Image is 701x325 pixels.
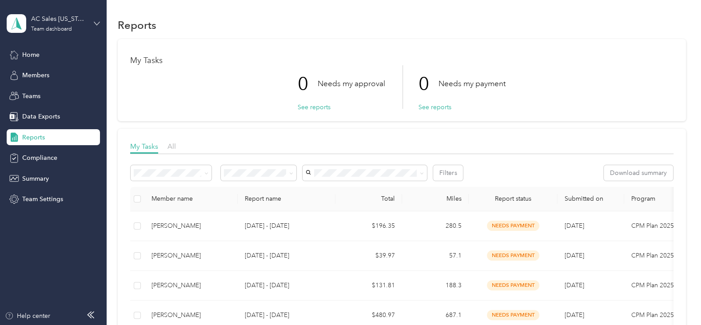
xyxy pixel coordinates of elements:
div: Member name [151,195,231,202]
button: Filters [433,165,463,181]
span: needs payment [487,221,539,231]
h1: Reports [118,20,156,30]
th: Report name [238,187,335,211]
td: 188.3 [402,271,469,301]
div: AC Sales [US_STATE][GEOGRAPHIC_DATA] US01-AC-D50011-CC13400 ([PERSON_NAME]) [31,14,87,24]
p: 0 [418,65,438,103]
button: Download summary [604,165,673,181]
td: $131.81 [335,271,402,301]
p: 0 [298,65,318,103]
span: Members [22,71,49,80]
span: Team Settings [22,194,63,204]
span: Compliance [22,153,57,162]
div: [PERSON_NAME] [151,221,231,231]
span: Data Exports [22,112,60,121]
button: See reports [298,103,331,112]
div: Total [343,195,395,202]
span: Report status [476,195,550,202]
iframe: Everlance-gr Chat Button Frame [651,275,701,325]
span: Home [22,50,40,59]
button: See reports [418,103,451,112]
span: [DATE] [565,281,584,289]
td: 57.1 [402,241,469,271]
span: Teams [22,91,40,101]
span: needs payment [487,310,539,320]
span: Reports [22,133,45,142]
div: [PERSON_NAME] [151,310,231,320]
th: Submitted on [558,187,624,211]
p: Needs my payment [438,78,506,89]
h1: My Tasks [130,56,673,65]
span: [DATE] [565,222,584,230]
p: [DATE] - [DATE] [245,251,328,261]
p: [DATE] - [DATE] [245,221,328,231]
span: [DATE] [565,252,584,259]
span: needs payment [487,250,539,261]
td: $196.35 [335,211,402,241]
span: All [167,142,176,151]
div: Team dashboard [31,27,72,32]
div: [PERSON_NAME] [151,281,231,290]
td: 280.5 [402,211,469,241]
span: [DATE] [565,311,584,319]
p: [DATE] - [DATE] [245,310,328,320]
span: needs payment [487,280,539,290]
p: [DATE] - [DATE] [245,281,328,290]
div: [PERSON_NAME] [151,251,231,261]
th: Member name [144,187,238,211]
span: Summary [22,174,49,183]
span: My Tasks [130,142,158,151]
p: Needs my approval [318,78,385,89]
td: $39.97 [335,241,402,271]
div: Miles [409,195,462,202]
button: Help center [5,311,50,321]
